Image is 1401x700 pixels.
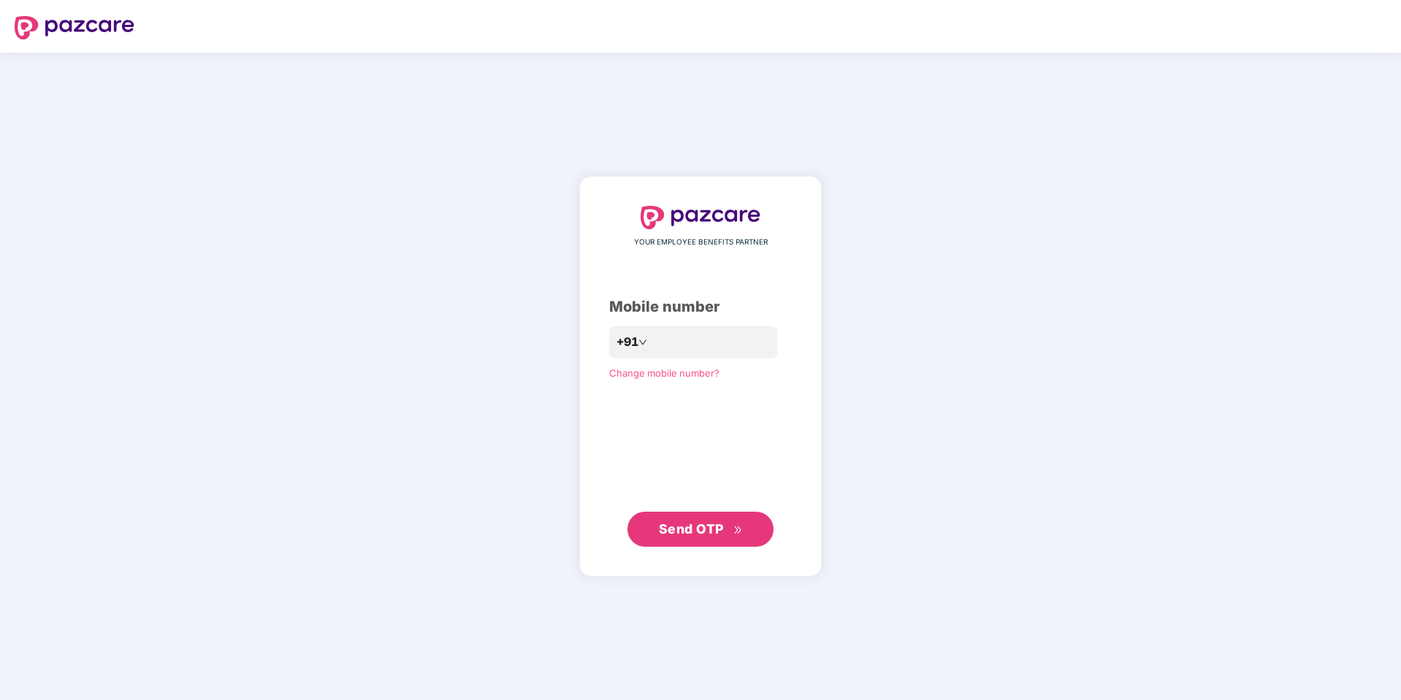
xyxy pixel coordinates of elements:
[634,236,768,248] span: YOUR EMPLOYEE BENEFITS PARTNER
[627,512,774,547] button: Send OTPdouble-right
[609,367,719,379] a: Change mobile number?
[609,296,792,318] div: Mobile number
[638,338,647,347] span: down
[659,521,724,536] span: Send OTP
[733,526,743,535] span: double-right
[15,16,134,39] img: logo
[641,206,760,229] img: logo
[616,333,638,351] span: +91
